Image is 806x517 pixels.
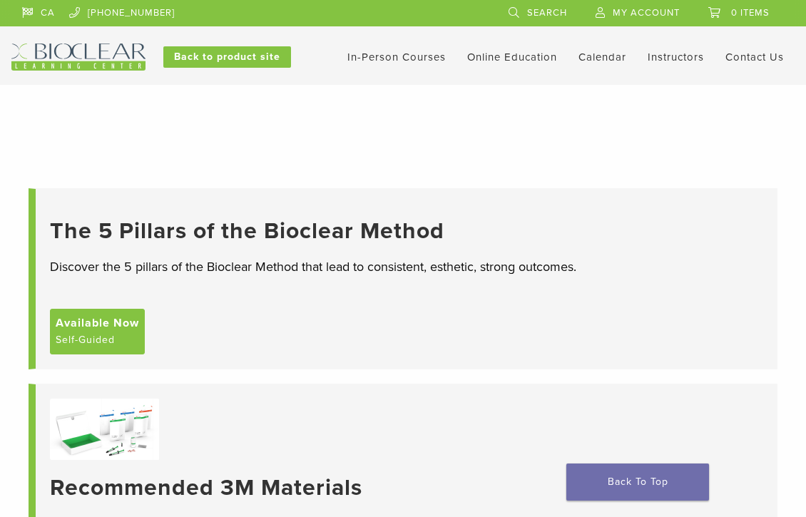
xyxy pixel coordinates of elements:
[50,257,762,277] p: Discover the 5 pillars of the Bioclear Method that lead to consistent, esthetic, strong outcomes.
[467,51,557,63] a: Online Education
[527,7,567,19] span: Search
[648,51,704,63] a: Instructors
[50,474,762,501] a: Recommended 3M Materials
[50,217,762,245] a: The 5 Pillars of the Bioclear Method
[56,332,115,349] span: Self-Guided
[725,51,784,63] a: Contact Us
[613,7,680,19] span: My Account
[347,51,446,63] a: In-Person Courses
[731,7,770,19] span: 0 items
[50,309,145,354] a: Available Now Self-Guided
[578,51,626,63] a: Calendar
[163,46,291,68] a: Back to product site
[11,43,146,71] img: Bioclear
[566,464,709,501] a: Back To Top
[56,314,139,332] span: Available Now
